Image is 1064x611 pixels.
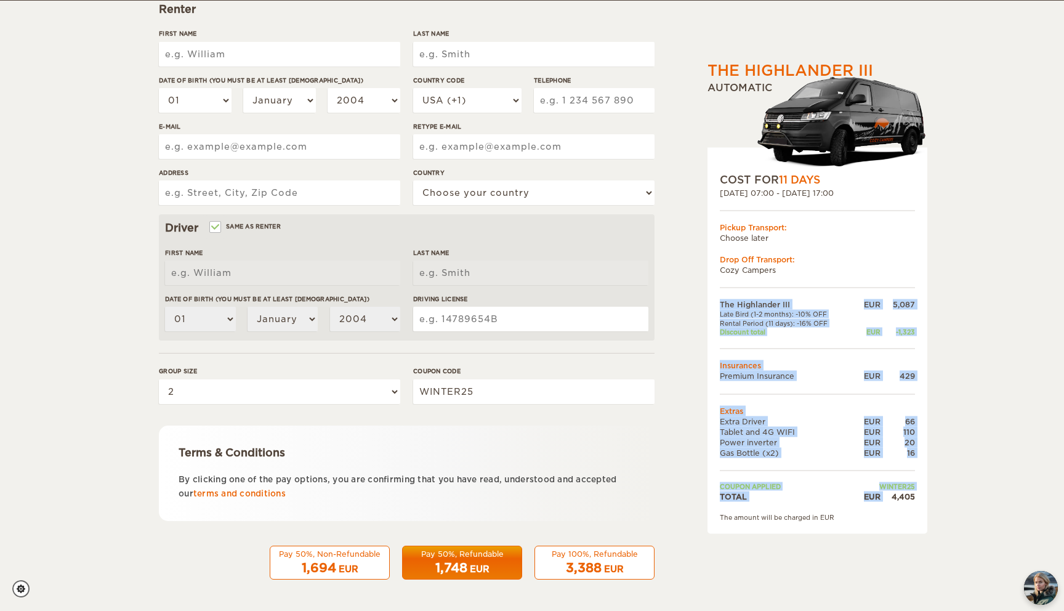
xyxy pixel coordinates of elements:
[413,29,655,38] label: Last Name
[542,549,647,559] div: Pay 100%, Refundable
[604,563,624,575] div: EUR
[413,366,655,376] label: Coupon code
[159,134,400,159] input: e.g. example@example.com
[159,42,400,67] input: e.g. William
[852,482,915,491] td: WINTER25
[193,489,286,498] a: terms and conditions
[720,265,915,275] td: Cozy Campers
[881,448,915,458] div: 16
[211,221,281,232] label: Same as renter
[852,426,881,437] div: EUR
[881,416,915,426] div: 66
[852,371,881,381] div: EUR
[270,546,390,580] button: Pay 50%, Non-Refundable 1,694 EUR
[881,299,915,310] div: 5,087
[720,299,852,310] td: The Highlander III
[720,405,915,416] td: Extras
[302,560,336,575] span: 1,694
[1024,571,1058,605] img: Freyja at Cozy Campers
[720,254,915,265] div: Drop Off Transport:
[707,81,927,172] div: Automatic
[881,437,915,447] div: 20
[413,134,655,159] input: e.g. example@example.com
[720,512,915,521] div: The amount will be charged in EUR
[720,318,852,327] td: Rental Period (11 days): -16% OFF
[534,546,655,580] button: Pay 100%, Refundable 3,388 EUR
[413,76,522,85] label: Country Code
[720,371,852,381] td: Premium Insurance
[12,580,38,597] a: Cookie settings
[757,71,927,172] img: stor-langur-4.png
[566,560,602,575] span: 3,388
[720,426,852,437] td: Tablet and 4G WIFI
[881,426,915,437] div: 110
[852,437,881,447] div: EUR
[720,482,852,491] td: Coupon applied
[413,261,648,285] input: e.g. Smith
[159,366,400,376] label: Group size
[779,174,820,186] span: 11 Days
[852,299,881,310] div: EUR
[159,29,400,38] label: First Name
[413,294,648,304] label: Driving License
[165,261,400,285] input: e.g. William
[720,416,852,426] td: Extra Driver
[720,448,852,458] td: Gas Bottle (x2)
[852,448,881,458] div: EUR
[720,172,915,187] div: COST FOR
[278,549,382,559] div: Pay 50%, Non-Refundable
[413,168,655,177] label: Country
[435,560,467,575] span: 1,748
[413,42,655,67] input: e.g. Smith
[852,416,881,426] div: EUR
[881,491,915,501] div: 4,405
[165,221,648,235] div: Driver
[852,491,881,501] div: EUR
[413,307,648,331] input: e.g. 14789654B
[165,294,400,304] label: Date of birth (You must be at least [DEMOGRAPHIC_DATA])
[413,122,655,131] label: Retype E-mail
[720,187,915,198] div: [DATE] 07:00 - [DATE] 17:00
[413,248,648,257] label: Last Name
[1024,571,1058,605] button: chat-button
[534,76,655,85] label: Telephone
[720,328,852,336] td: Discount total
[470,563,490,575] div: EUR
[707,60,873,81] div: The Highlander III
[159,122,400,131] label: E-mail
[165,248,400,257] label: First Name
[881,371,915,381] div: 429
[720,360,915,371] td: Insurances
[852,328,881,336] div: EUR
[211,224,219,232] input: Same as renter
[179,472,635,501] p: By clicking one of the pay options, you are confirming that you have read, understood and accepte...
[720,310,852,318] td: Late Bird (1-2 months): -10% OFF
[720,232,915,243] td: Choose later
[339,563,358,575] div: EUR
[402,546,522,580] button: Pay 50%, Refundable 1,748 EUR
[410,549,514,559] div: Pay 50%, Refundable
[720,222,915,232] div: Pickup Transport:
[720,491,852,501] td: TOTAL
[534,88,655,113] input: e.g. 1 234 567 890
[159,180,400,205] input: e.g. Street, City, Zip Code
[720,437,852,447] td: Power inverter
[179,445,635,460] div: Terms & Conditions
[159,76,400,85] label: Date of birth (You must be at least [DEMOGRAPHIC_DATA])
[159,168,400,177] label: Address
[159,2,655,17] div: Renter
[881,328,915,336] div: -1,323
